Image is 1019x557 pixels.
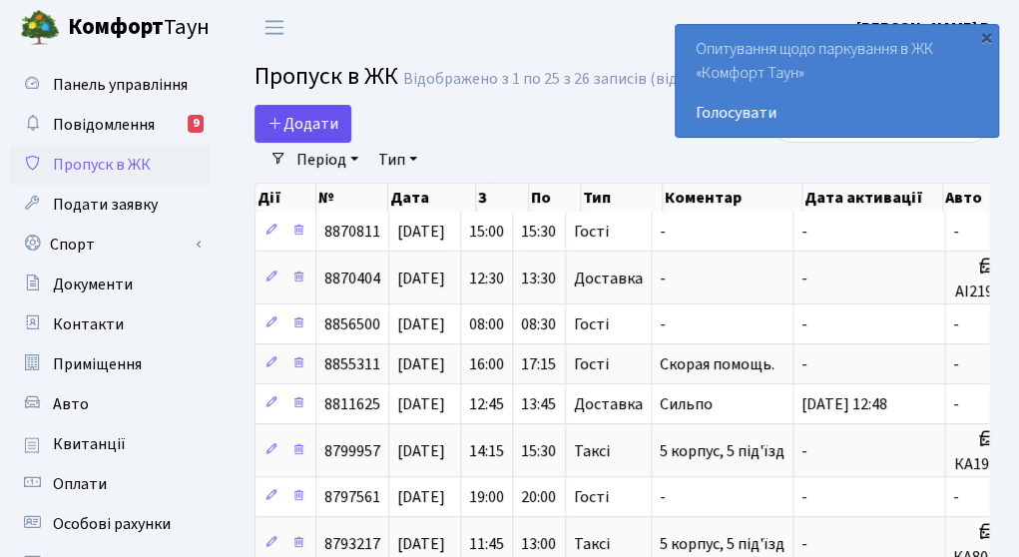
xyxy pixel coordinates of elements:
[288,143,366,177] a: Період
[953,221,959,243] span: -
[660,393,713,415] span: Сильпо
[574,396,643,412] span: Доставка
[324,486,380,508] span: 8797561
[521,313,556,335] span: 08:30
[388,184,476,212] th: Дата
[574,536,610,552] span: Таксі
[397,313,445,335] span: [DATE]
[324,268,380,289] span: 8870404
[801,486,807,508] span: -
[521,353,556,375] span: 17:15
[521,440,556,462] span: 15:30
[397,486,445,508] span: [DATE]
[397,440,445,462] span: [DATE]
[574,316,609,332] span: Гості
[469,313,504,335] span: 08:00
[255,184,316,212] th: Дії
[397,221,445,243] span: [DATE]
[324,533,380,555] span: 8793217
[469,393,504,415] span: 12:45
[10,464,210,504] a: Оплати
[10,265,210,304] a: Документи
[801,221,807,243] span: -
[10,424,210,464] a: Квитанції
[403,70,866,89] div: Відображено з 1 по 25 з 26 записів (відфільтровано з 25 записів).
[469,533,504,555] span: 11:45
[953,313,959,335] span: -
[469,440,504,462] span: 14:15
[10,384,210,424] a: Авто
[188,115,204,133] div: 9
[953,486,959,508] span: -
[660,268,666,289] span: -
[663,184,802,212] th: Коментар
[68,11,210,45] span: Таун
[53,313,124,335] span: Контакти
[953,353,959,375] span: -
[529,184,581,212] th: По
[10,105,210,145] a: Повідомлення9
[660,440,784,462] span: 5 корпус, 5 під'їзд
[53,473,107,495] span: Оплати
[53,433,126,455] span: Квитанції
[324,313,380,335] span: 8856500
[801,533,807,555] span: -
[10,145,210,185] a: Пропуск в ЖК
[801,440,807,462] span: -
[801,268,807,289] span: -
[53,353,142,375] span: Приміщення
[660,221,666,243] span: -
[801,393,887,415] span: [DATE] 12:48
[802,184,943,212] th: Дата активації
[660,533,784,555] span: 5 корпус, 5 під'їзд
[521,486,556,508] span: 20:00
[267,113,338,135] span: Додати
[521,221,556,243] span: 15:30
[581,184,663,212] th: Тип
[53,154,151,176] span: Пропуск в ЖК
[397,533,445,555] span: [DATE]
[476,184,528,212] th: З
[53,74,188,96] span: Панель управління
[521,268,556,289] span: 13:30
[20,8,60,48] img: logo.png
[10,65,210,105] a: Панель управління
[521,533,556,555] span: 13:00
[10,344,210,384] a: Приміщення
[801,353,807,375] span: -
[10,185,210,225] a: Подати заявку
[521,393,556,415] span: 13:45
[801,313,807,335] span: -
[469,268,504,289] span: 12:30
[53,274,133,295] span: Документи
[53,194,158,216] span: Подати заявку
[469,486,504,508] span: 19:00
[10,504,210,544] a: Особові рахунки
[953,393,959,415] span: -
[397,393,445,415] span: [DATE]
[976,27,996,47] div: ×
[324,221,380,243] span: 8870811
[255,59,398,94] span: Пропуск в ЖК
[574,356,609,372] span: Гості
[255,105,351,143] a: Додати
[316,184,388,212] th: №
[696,101,978,125] a: Голосувати
[856,16,995,40] a: [PERSON_NAME] В.
[53,393,89,415] span: Авто
[53,114,155,136] span: Повідомлення
[324,440,380,462] span: 8799957
[856,17,995,39] b: [PERSON_NAME] В.
[660,313,666,335] span: -
[10,225,210,265] a: Спорт
[676,25,998,137] div: Опитування щодо паркування в ЖК «Комфорт Таун»
[469,353,504,375] span: 16:00
[574,443,610,459] span: Таксі
[660,353,774,375] span: Скорая помощь.
[370,143,425,177] a: Тип
[397,353,445,375] span: [DATE]
[53,513,171,535] span: Особові рахунки
[574,271,643,286] span: Доставка
[660,486,666,508] span: -
[68,11,164,43] b: Комфорт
